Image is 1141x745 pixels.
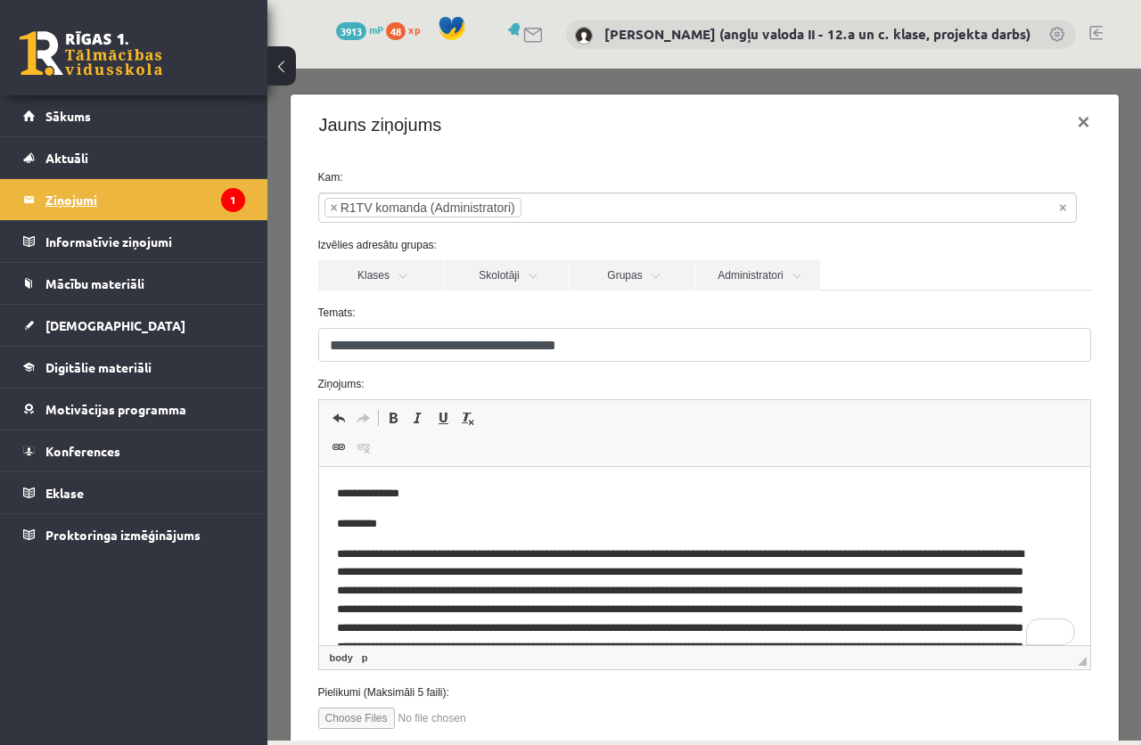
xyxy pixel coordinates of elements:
[336,22,383,37] a: 3913 mP
[23,95,245,136] a: Sākums
[267,69,1141,741] iframe: To enrich screen reader interactions, please activate Accessibility in Grammarly extension settings
[45,108,91,124] span: Sākums
[221,188,245,212] i: 1
[188,338,213,361] a: Remove Format
[810,588,819,597] span: Resize
[45,150,88,166] span: Aktuāli
[84,338,109,361] a: Redo (Ctrl+Y)
[45,317,185,333] span: [DEMOGRAPHIC_DATA]
[45,443,120,459] span: Konferences
[51,192,176,222] a: Klases
[59,581,89,597] a: body element
[138,338,163,361] a: Italic (Ctrl+I)
[428,192,553,222] a: Administratori
[23,263,245,304] a: Mācību materiāli
[23,347,245,388] a: Digitālie materiāli
[575,27,593,45] img: Katrīne Laizāne (angļu valoda II - 12.a un c. klase, projekta darbs)
[52,398,823,577] iframe: Editor, wiswyg-editor-47363821215080-1756586328-99
[386,22,429,37] a: 48 xp
[23,221,245,262] a: Informatīvie ziņojumi
[20,31,162,76] a: Rīgas 1. Tālmācības vidusskola
[45,275,144,291] span: Mācību materiāli
[45,485,84,501] span: Eklase
[23,389,245,430] a: Motivācijas programma
[23,472,245,513] a: Eklase
[176,192,301,222] a: Skolotāji
[23,137,245,178] a: Aktuāli
[37,307,837,323] label: Ziņojums:
[23,179,245,220] a: Ziņojumi1
[113,338,138,361] a: Bold (Ctrl+B)
[336,22,366,40] span: 3913
[163,338,188,361] a: Underline (Ctrl+U)
[792,130,799,148] span: Noņemt visus vienumus
[369,22,383,37] span: mP
[45,221,245,262] legend: Informatīvie ziņojumi
[59,367,84,390] a: Link (Ctrl+K)
[18,18,753,356] body: To enrich screen reader interactions, please activate Accessibility in Grammarly extension settings
[57,129,254,149] li: R1TV komanda (Administratori)
[91,581,104,597] a: p element
[386,22,406,40] span: 48
[63,130,70,148] span: ×
[45,401,186,417] span: Motivācijas programma
[408,22,420,37] span: xp
[23,514,245,555] a: Proktoringa izmēģinājums
[23,305,245,346] a: [DEMOGRAPHIC_DATA]
[45,179,245,220] legend: Ziņojumi
[45,527,201,543] span: Proktoringa izmēģinājums
[45,359,152,375] span: Digitālie materiāli
[37,168,837,184] label: Izvēlies adresātu grupas:
[37,616,837,632] label: Pielikumi (Maksimāli 5 faili):
[302,192,427,222] a: Grupas
[23,430,245,471] a: Konferences
[604,25,1030,43] a: [PERSON_NAME] (angļu valoda II - 12.a un c. klase, projekta darbs)
[84,367,109,390] a: Unlink
[37,236,837,252] label: Temats:
[59,338,84,361] a: Undo (Ctrl+Z)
